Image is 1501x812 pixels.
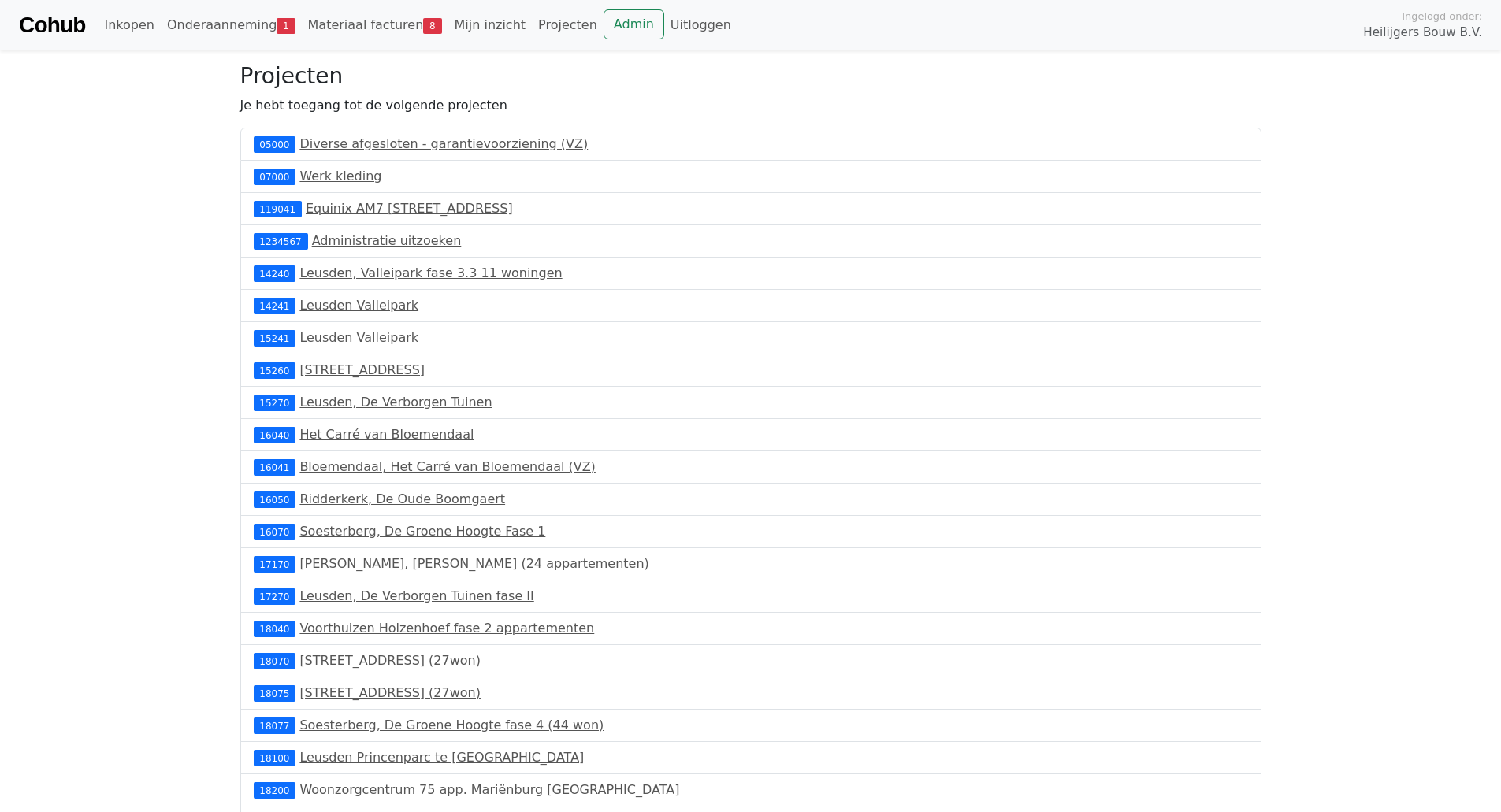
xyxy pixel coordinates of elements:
a: Woonzorgcentrum 75 app. Mariënburg [GEOGRAPHIC_DATA] [299,782,679,797]
a: Het Carré van Bloemendaal [299,427,474,442]
div: 18200 [254,782,296,798]
a: Voorthuizen Holzenhoef fase 2 appartementen [299,621,594,636]
a: Materiaal facturen8 [302,9,448,41]
span: 1 [277,18,295,34]
h3: Projecten [240,63,1261,90]
p: Je hebt toegang tot de volgende projecten [240,96,1261,115]
div: 18077 [254,717,296,733]
div: 05000 [254,136,296,152]
div: 14240 [254,265,296,281]
div: 15241 [254,330,296,346]
div: 14241 [254,298,296,313]
div: 16040 [254,427,296,443]
a: Werk kleding [299,169,381,184]
a: Projecten [532,9,604,41]
a: Equinix AM7 [STREET_ADDRESS] [306,201,513,216]
a: [STREET_ADDRESS] (27won) [299,685,481,700]
a: Ridderkerk, De Oude Boomgaert [299,491,505,506]
div: 17170 [254,556,296,572]
div: 16041 [254,459,296,475]
a: Leusden, Valleipark fase 3.3 11 woningen [299,265,562,280]
a: Admin [604,9,664,39]
a: [STREET_ADDRESS] (27won) [299,653,481,668]
span: 8 [423,18,441,34]
div: 15270 [254,395,296,410]
div: 16050 [254,491,296,507]
a: Cohub [19,6,85,44]
a: Leusden, De Verborgen Tuinen fase II [299,588,533,603]
div: 07000 [254,169,296,184]
a: Soesterberg, De Groene Hoogte Fase 1 [299,524,545,539]
a: Mijn inzicht [448,9,533,41]
a: Leusden, De Verborgen Tuinen [299,395,492,410]
div: 18100 [254,750,296,766]
a: Leusden Valleipark [299,298,418,313]
a: Uitloggen [664,9,737,41]
a: Leusden Princenparc te [GEOGRAPHIC_DATA] [299,750,584,765]
a: Diverse afgesloten - garantievoorziening (VZ) [299,136,588,151]
a: Bloemendaal, Het Carré van Bloemendaal (VZ) [299,459,595,474]
a: [STREET_ADDRESS] [299,362,425,377]
div: 1234567 [254,233,308,249]
a: Leusden Valleipark [299,330,418,345]
a: Onderaanneming1 [161,9,302,41]
a: [PERSON_NAME], [PERSON_NAME] (24 appartementen) [299,556,648,571]
div: 15260 [254,362,296,378]
div: 18040 [254,621,296,636]
div: 18070 [254,653,296,669]
a: Inkopen [98,9,160,41]
span: Heilijgers Bouw B.V. [1363,24,1482,42]
div: 16070 [254,524,296,539]
span: Ingelogd onder: [1402,9,1482,24]
div: 119041 [254,201,302,217]
a: Soesterberg, De Groene Hoogte fase 4 (44 won) [299,717,604,732]
div: 17270 [254,588,296,604]
a: Administratie uitzoeken [312,233,462,248]
div: 18075 [254,685,296,701]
